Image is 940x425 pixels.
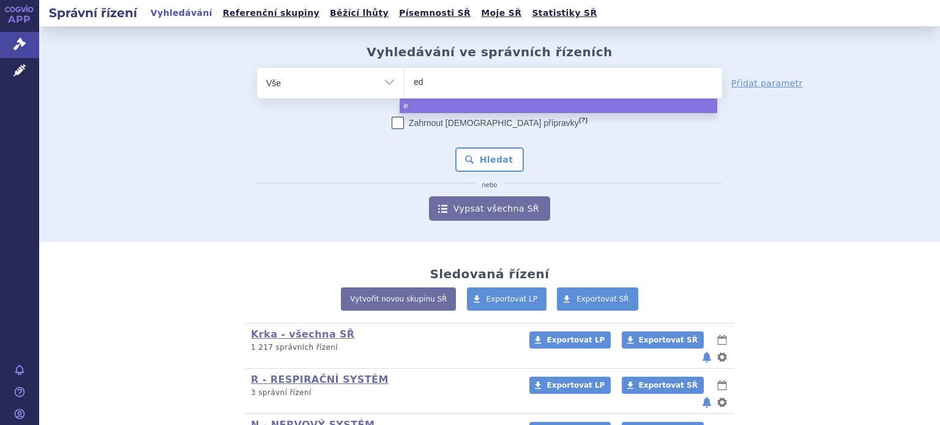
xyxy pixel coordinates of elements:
[622,377,704,394] a: Exportovat SŘ
[476,182,504,189] i: nebo
[219,5,323,21] a: Referenční skupiny
[429,196,550,221] a: Vypsat všechna SŘ
[716,333,728,347] button: lhůty
[639,336,698,344] span: Exportovat SŘ
[528,5,600,21] a: Statistiky SŘ
[576,295,629,303] span: Exportovat SŘ
[251,342,513,353] p: 1 217 správních řízení
[557,287,638,311] a: Exportovat SŘ
[341,287,456,311] a: Vytvořit novou skupinu SŘ
[467,287,547,311] a: Exportovat LP
[430,267,549,281] h2: Sledovaná řízení
[367,45,613,59] h2: Vyhledávání ve správních řízeních
[716,378,728,393] button: lhůty
[251,388,513,398] p: 3 správní řízení
[400,98,717,113] li: e
[147,5,216,21] a: Vyhledávání
[395,5,474,21] a: Písemnosti SŘ
[455,147,524,172] button: Hledat
[529,377,611,394] a: Exportovat LP
[731,77,803,89] a: Přidat parametr
[701,350,713,364] button: notifikace
[529,331,611,349] a: Exportovat LP
[251,374,389,385] a: R - RESPIRAČNÍ SYSTÉM
[639,381,698,390] span: Exportovat SŘ
[39,4,147,21] h2: Správní řízení
[579,116,587,124] abbr: (?)
[701,395,713,410] button: notifikace
[251,328,355,340] a: Krka - všechna SŘ
[716,395,728,410] button: nastavení
[622,331,704,349] a: Exportovat SŘ
[716,350,728,364] button: nastavení
[326,5,392,21] a: Běžící lhůty
[546,336,605,344] span: Exportovat LP
[487,295,538,303] span: Exportovat LP
[477,5,525,21] a: Moje SŘ
[546,381,605,390] span: Exportovat LP
[392,117,587,129] label: Zahrnout [DEMOGRAPHIC_DATA] přípravky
